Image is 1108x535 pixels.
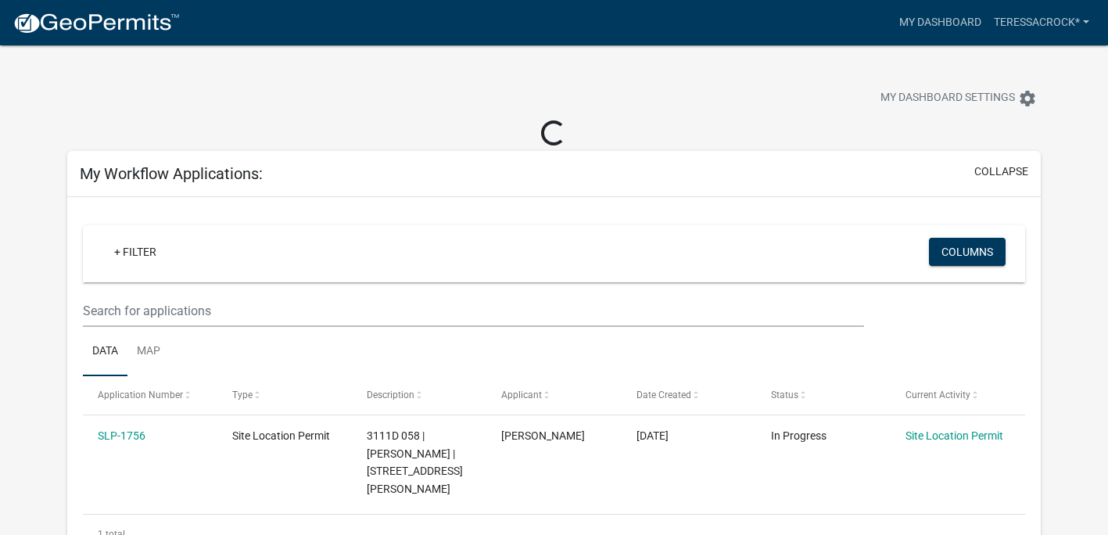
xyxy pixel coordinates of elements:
span: TERESSA CROCK [501,429,585,442]
span: My Dashboard Settings [880,89,1015,108]
span: Site Location Permit [232,429,330,442]
span: 3111D 058 | TERESSA J CROCK | 88 BROOKS DR [367,429,463,495]
datatable-header-cell: Description [352,376,486,414]
datatable-header-cell: Type [217,376,352,414]
button: My Dashboard Settingssettings [868,83,1049,113]
span: Current Activity [905,390,970,400]
a: TERESSACROCK* [988,8,1095,38]
span: Type [232,390,253,400]
a: SLP-1756 [98,429,145,442]
h5: My Workflow Applications: [80,164,263,183]
i: settings [1018,89,1037,108]
a: Site Location Permit [905,429,1003,442]
a: Data [83,327,127,377]
span: Applicant [501,390,542,400]
span: Description [367,390,414,400]
span: Date Created [636,390,691,400]
datatable-header-cell: Date Created [621,376,755,414]
datatable-header-cell: Current Activity [891,376,1025,414]
span: In Progress [771,429,827,442]
a: My Dashboard [893,8,988,38]
a: + Filter [102,238,169,266]
input: Search for applications [83,295,864,327]
span: 09/09/2025 [636,429,669,442]
button: Columns [929,238,1006,266]
datatable-header-cell: Application Number [83,376,217,414]
datatable-header-cell: Status [756,376,891,414]
button: collapse [974,163,1028,180]
datatable-header-cell: Applicant [486,376,621,414]
a: Map [127,327,170,377]
span: Status [771,390,798,400]
span: Application Number [98,390,183,400]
